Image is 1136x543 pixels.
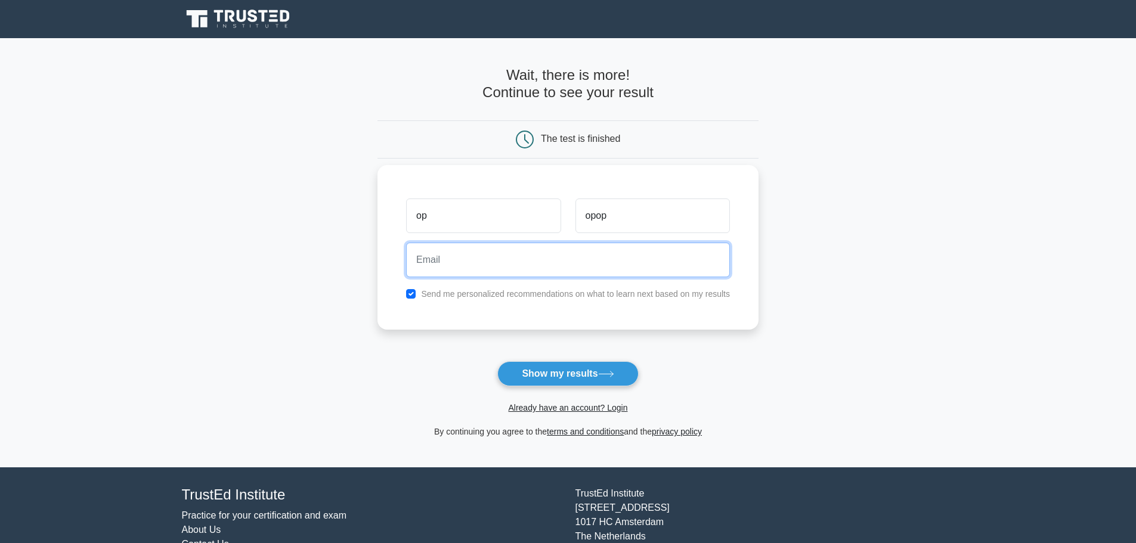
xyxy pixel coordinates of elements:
a: privacy policy [652,427,702,436]
h4: Wait, there is more! Continue to see your result [377,67,759,101]
div: By continuing you agree to the and the [370,424,766,439]
button: Show my results [497,361,638,386]
a: Practice for your certification and exam [182,510,347,520]
div: The test is finished [541,134,620,144]
h4: TrustEd Institute [182,486,561,504]
a: Already have an account? Login [508,403,627,412]
a: About Us [182,525,221,535]
input: First name [406,198,561,233]
input: Email [406,243,730,277]
a: terms and conditions [547,427,624,436]
input: Last name [575,198,730,233]
label: Send me personalized recommendations on what to learn next based on my results [421,289,730,299]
